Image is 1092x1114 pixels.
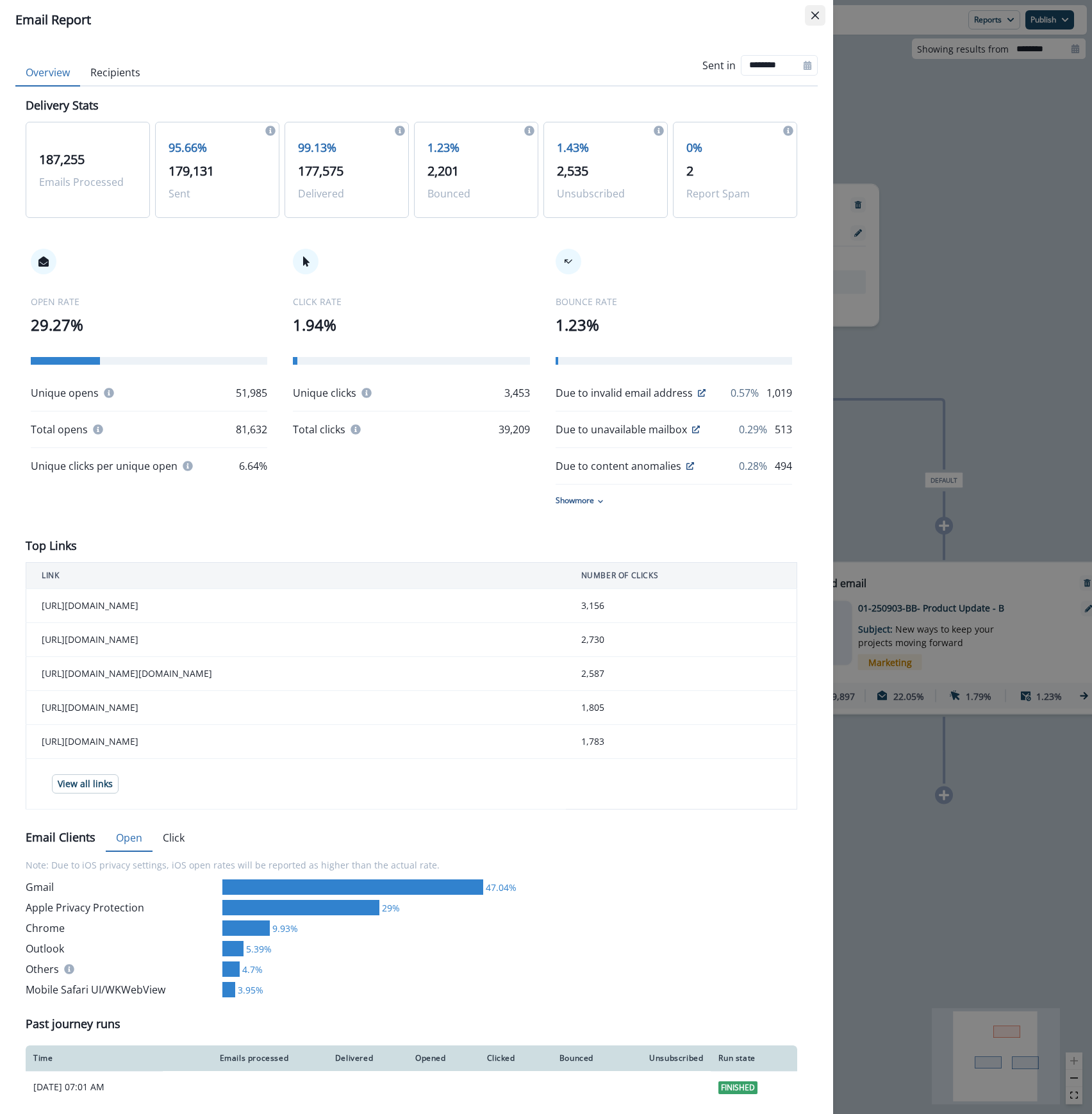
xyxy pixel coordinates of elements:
td: 1,783 [566,725,797,759]
td: [URL][DOMAIN_NAME][DOMAIN_NAME] [26,657,566,691]
div: 9.93% [270,922,298,935]
div: 4.7% [240,963,263,976]
p: Unique opens [31,385,99,401]
div: Others [26,961,217,977]
div: Clicked [461,1053,515,1063]
div: 29% [379,901,400,915]
p: 39,209 [499,422,530,437]
p: Unique clicks [293,385,356,401]
div: Email Report [15,10,818,29]
div: 5.39% [244,942,272,956]
p: 1,019 [766,385,792,401]
td: 1,805 [566,691,797,725]
span: 187,255 [39,151,85,168]
p: Top Links [26,537,77,554]
p: Total clicks [293,422,345,437]
td: [URL][DOMAIN_NAME] [26,725,566,759]
p: 6.64% [239,458,267,474]
th: LINK [26,563,566,589]
td: 2,587 [566,657,797,691]
p: Report Spam [686,186,784,201]
button: Recipients [80,60,151,87]
p: Email Clients [26,829,95,846]
p: Emails Processed [39,174,136,190]
p: View all links [58,779,113,790]
td: [URL][DOMAIN_NAME] [26,691,566,725]
p: Due to unavailable mailbox [556,422,687,437]
p: CLICK RATE [293,295,529,308]
p: 1.94% [293,313,529,337]
span: 2 [686,162,693,179]
button: Open [106,825,153,852]
p: 29.27% [31,313,267,337]
p: Unsubscribed [557,186,654,201]
p: Sent in [702,58,736,73]
p: Show more [556,495,594,506]
p: OPEN RATE [31,295,267,308]
div: 3.95% [235,983,263,997]
p: 0.29% [739,422,767,437]
div: 47.04% [483,881,517,894]
div: Chrome [26,920,217,936]
span: 177,575 [298,162,343,179]
p: Delivered [298,186,395,201]
button: Overview [15,60,80,87]
p: 3,453 [504,385,530,401]
p: 513 [775,422,792,437]
p: 1.43% [557,139,654,156]
span: 2,535 [557,162,588,179]
p: 0% [686,139,784,156]
div: Unsubscribed [609,1053,703,1063]
span: 179,131 [169,162,214,179]
div: Emails processed [170,1053,288,1063]
div: Opened [388,1053,445,1063]
p: Past journey runs [26,1015,120,1033]
span: Finished [718,1081,757,1094]
p: BOUNCE RATE [556,295,792,308]
p: 1.23% [427,139,525,156]
button: Click [153,825,195,852]
div: Delivered [304,1053,373,1063]
p: Sent [169,186,266,201]
p: Total opens [31,422,88,437]
p: Delivery Stats [26,97,99,114]
button: Close [805,5,825,26]
p: 51,985 [236,385,267,401]
p: 99.13% [298,139,395,156]
p: Due to invalid email address [556,385,693,401]
p: Unique clicks per unique open [31,458,178,474]
td: 3,156 [566,589,797,623]
div: Apple Privacy Protection [26,900,217,915]
th: NUMBER OF CLICKS [566,563,797,589]
p: 95.66% [169,139,266,156]
div: Run state [718,1053,790,1063]
button: View all links [52,774,119,794]
div: Time [33,1053,155,1063]
p: Due to content anomalies [556,458,681,474]
td: 2,730 [566,623,797,657]
p: 1.23% [556,313,792,337]
div: Gmail [26,879,217,895]
td: [URL][DOMAIN_NAME] [26,589,566,623]
p: Bounced [427,186,525,201]
p: Note: Due to iOS privacy settings, iOS open rates will be reported as higher than the actual rate. [26,851,797,879]
p: [DATE] 07:01 AM [33,1081,155,1093]
p: 0.28% [739,458,767,474]
span: 2,201 [427,162,459,179]
td: [URL][DOMAIN_NAME] [26,623,566,657]
div: Bounced [531,1053,593,1063]
p: 81,632 [236,422,267,437]
div: Mobile Safari UI/WKWebView [26,982,217,997]
p: 0.57% [731,385,759,401]
p: 494 [775,458,792,474]
div: Outlook [26,941,217,956]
